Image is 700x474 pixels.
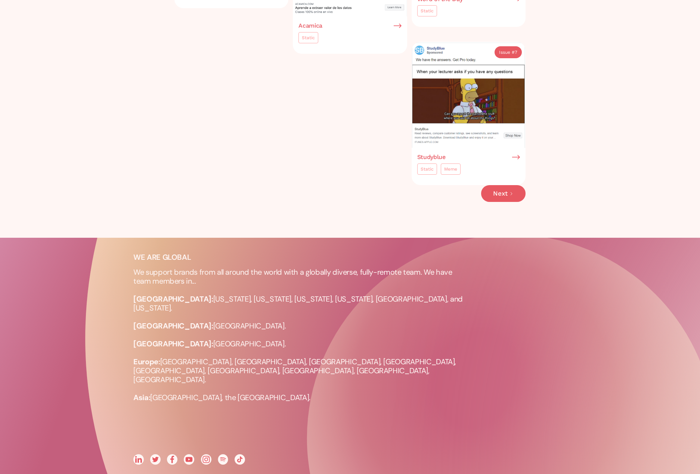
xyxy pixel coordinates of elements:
[133,253,290,262] p: WE ARE GLOBAL
[298,32,318,43] a: Static
[444,165,457,173] div: Meme
[499,49,515,56] div: Issue #
[493,190,508,197] div: Next
[417,154,520,160] a: Studyblue
[495,46,522,58] a: Issue #7
[481,185,526,202] a: Next Page
[174,185,526,202] div: List
[302,34,315,41] div: Static
[417,154,446,160] h3: Studyblue
[298,22,322,29] h3: Acamica
[133,393,150,402] strong: Asia:
[133,321,213,331] strong: [GEOGRAPHIC_DATA]:
[441,163,461,175] a: Meme
[133,268,470,402] p: We support brands from all around the world with a globally diverse, fully-remote team. We have t...
[133,357,160,367] strong: Europe:
[417,5,437,16] a: Static
[133,339,213,349] strong: [GEOGRAPHIC_DATA]:
[417,163,437,175] a: Static
[133,294,213,304] strong: [GEOGRAPHIC_DATA]:
[515,49,517,56] div: 7
[421,165,434,173] div: Static
[298,22,401,29] a: Acamica
[421,7,434,15] div: Static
